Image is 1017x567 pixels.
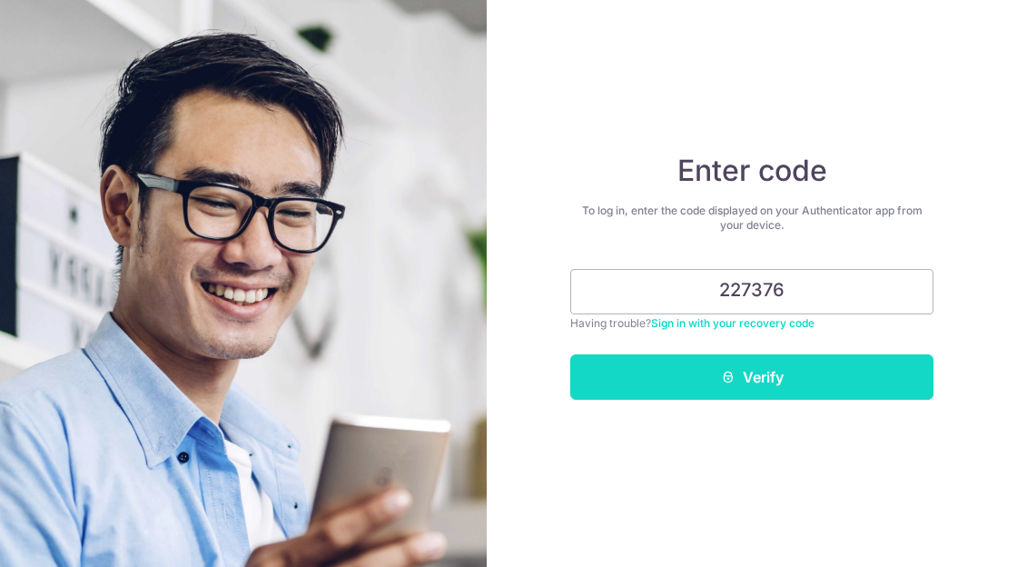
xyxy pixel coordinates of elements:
[570,314,933,333] div: Having trouble?
[570,354,933,400] button: Verify
[570,153,933,189] h4: Enter code
[651,316,815,330] a: Sign in with your recovery code
[570,269,933,314] input: Enter 6 digit code
[570,204,933,233] div: To log in, enter the code displayed on your Authenticator app from your device.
